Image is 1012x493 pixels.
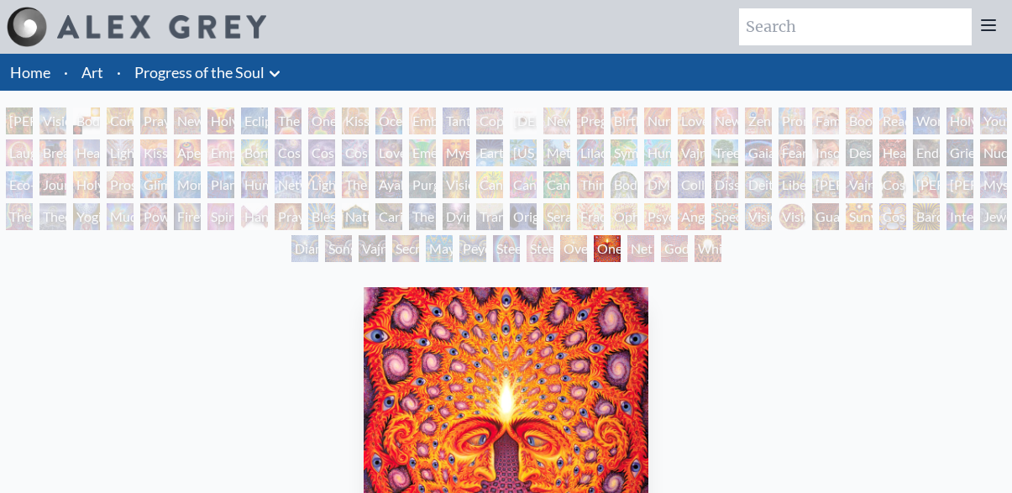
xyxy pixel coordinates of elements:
[812,139,839,166] div: Insomnia
[39,171,66,198] div: Journey of the Wounded Healer
[291,235,318,262] div: Diamond Being
[543,139,570,166] div: Metamorphosis
[10,63,50,81] a: Home
[711,171,738,198] div: Dissectional Art for Tool's Lateralus CD
[308,203,335,230] div: Blessing Hand
[611,108,637,134] div: Birth
[711,139,738,166] div: Tree & Person
[73,139,100,166] div: Healing
[879,139,906,166] div: Headache
[543,108,570,134] div: Newborn
[611,139,637,166] div: Symbiosis: Gall Wasp & Oak Tree
[6,139,33,166] div: Laughing Man
[879,108,906,134] div: Reading
[375,108,402,134] div: Ocean of Love Bliss
[577,108,604,134] div: Pregnancy
[107,108,134,134] div: Contemplation
[510,139,537,166] div: [US_STATE] Song
[711,108,738,134] div: New Family
[739,8,972,45] input: Search
[510,171,537,198] div: Cannabis Sutra
[510,203,537,230] div: Original Face
[594,235,621,262] div: One
[342,203,369,230] div: Nature of Mind
[275,139,302,166] div: Cosmic Creativity
[812,108,839,134] div: Family
[846,108,873,134] div: Boo-boo
[107,203,134,230] div: Mudra
[661,235,688,262] div: Godself
[6,171,33,198] div: Eco-Atlas
[745,203,772,230] div: Vision Crystal
[644,171,671,198] div: DMT - The Spirit Molecule
[426,235,453,262] div: Mayan Being
[543,171,570,198] div: Cannabacchus
[140,139,167,166] div: Kiss of the [MEDICAL_DATA]
[779,108,805,134] div: Promise
[275,171,302,198] div: Networks
[846,139,873,166] div: Despair
[207,108,234,134] div: Holy Grail
[627,235,654,262] div: Net of Being
[846,171,873,198] div: Vajra Guru
[980,203,1007,230] div: Jewel Being
[946,108,973,134] div: Holy Family
[443,203,469,230] div: Dying
[644,203,671,230] div: Psychomicrograph of a Fractal Paisley Cherub Feather Tip
[107,139,134,166] div: Lightweaver
[695,235,721,262] div: White Light
[6,108,33,134] div: [PERSON_NAME] & Eve
[745,171,772,198] div: Deities & Demons Drinking from the Milky Pool
[39,139,66,166] div: Breathing
[611,203,637,230] div: Ophanic Eyelash
[308,139,335,166] div: Cosmic Artist
[493,235,520,262] div: Steeplehead 1
[946,171,973,198] div: [PERSON_NAME]
[174,203,201,230] div: Firewalking
[980,171,1007,198] div: Mystic Eye
[443,108,469,134] div: Tantra
[946,139,973,166] div: Grieving
[577,139,604,166] div: Lilacs
[6,203,33,230] div: The Seer
[476,203,503,230] div: Transfiguration
[980,139,1007,166] div: Nuclear Crucifixion
[392,235,419,262] div: Secret Writing Being
[81,60,103,84] a: Art
[913,139,940,166] div: Endarkenment
[241,139,268,166] div: Bond
[73,171,100,198] div: Holy Fire
[812,203,839,230] div: Guardian of Infinite Vision
[110,54,128,91] li: ·
[241,171,268,198] div: Human Geometry
[342,139,369,166] div: Cosmic Lovers
[174,171,201,198] div: Monochord
[39,108,66,134] div: Visionary Origin of Language
[678,108,705,134] div: Love Circuit
[510,108,537,134] div: [DEMOGRAPHIC_DATA] Embryo
[745,108,772,134] div: Zena Lotus
[913,108,940,134] div: Wonder
[174,108,201,134] div: New Man New Woman
[779,203,805,230] div: Vision [PERSON_NAME]
[577,171,604,198] div: Third Eye Tears of Joy
[140,171,167,198] div: Glimpsing the Empyrean
[879,203,906,230] div: Cosmic Elf
[678,171,705,198] div: Collective Vision
[134,60,265,84] a: Progress of the Soul
[375,171,402,198] div: Ayahuasca Visitation
[678,139,705,166] div: Vajra Horse
[275,203,302,230] div: Praying Hands
[443,139,469,166] div: Mysteriosa 2
[174,139,201,166] div: Aperture
[308,108,335,134] div: One Taste
[57,54,75,91] li: ·
[207,171,234,198] div: Planetary Prayers
[409,108,436,134] div: Embracing
[409,203,436,230] div: The Soul Finds It's Way
[325,235,352,262] div: Song of Vajra Being
[73,203,100,230] div: Yogi & the Möbius Sphere
[846,203,873,230] div: Sunyata
[207,139,234,166] div: Empowerment
[443,171,469,198] div: Vision Tree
